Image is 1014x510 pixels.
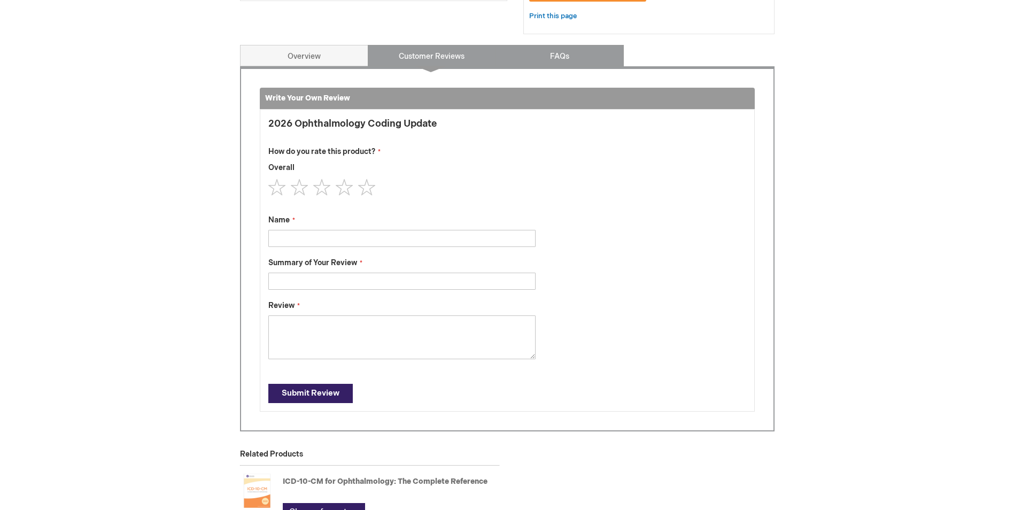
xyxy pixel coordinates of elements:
[496,45,624,66] a: FAQs
[268,147,375,156] span: How do you rate this product?
[268,384,353,403] button: Submit Review
[268,301,295,310] span: Review
[283,477,487,486] a: ICD-10-CM for Ophthalmology: The Complete Reference
[282,388,339,398] span: Submit Review
[268,163,295,172] span: Overall
[368,45,496,66] a: Customer Reviews
[529,10,577,23] a: Print this page
[240,450,303,459] strong: Related Products
[240,45,368,66] a: Overview
[265,94,350,103] strong: Write Your Own Review
[268,215,290,225] span: Name
[268,118,536,130] strong: 2026 Ophthalmology Coding Update
[268,258,357,267] span: Summary of Your Review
